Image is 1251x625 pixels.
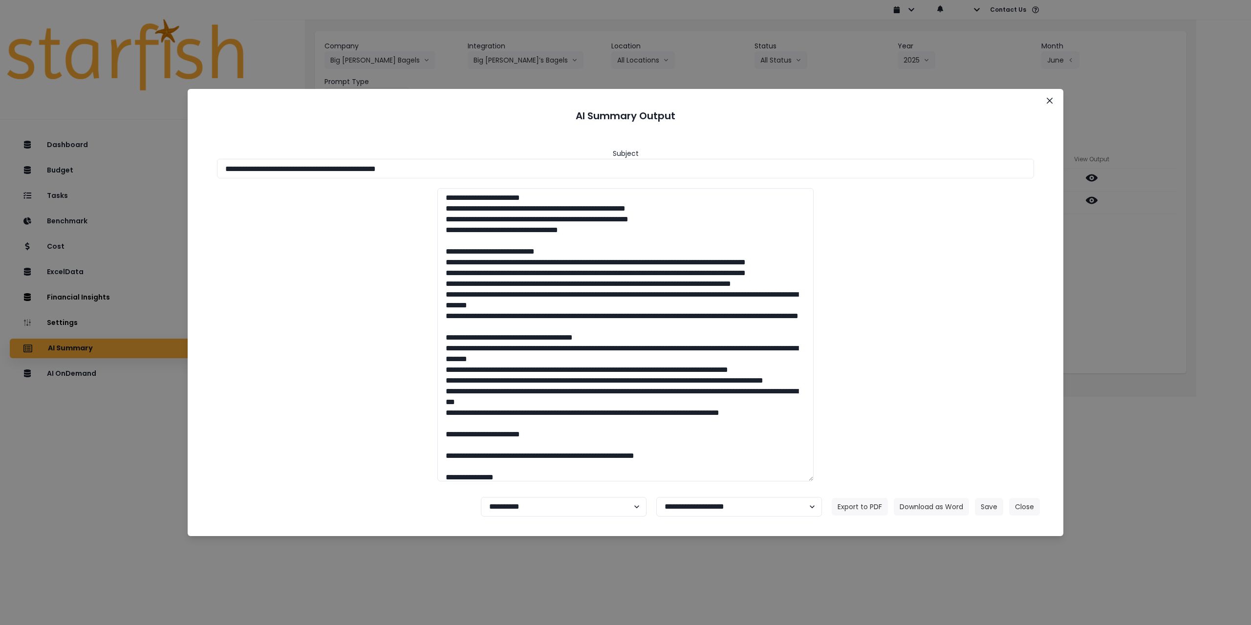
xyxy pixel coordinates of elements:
header: AI Summary Output [199,101,1052,131]
header: Subject [613,149,639,159]
button: Export to PDF [832,498,888,516]
button: Save [975,498,1003,516]
button: Download as Word [894,498,969,516]
button: Close [1009,498,1040,516]
button: Close [1042,93,1057,108]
